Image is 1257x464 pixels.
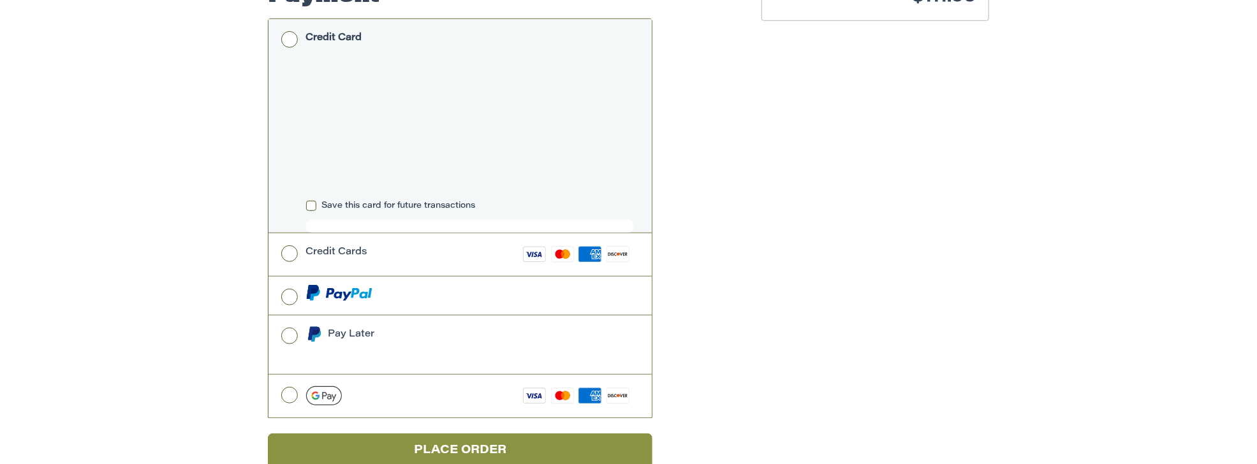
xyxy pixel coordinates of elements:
div: Credit Cards [306,242,368,263]
img: Pay Later icon [306,326,322,342]
img: Google Pay icon [306,386,342,405]
img: PayPal icon [306,285,372,301]
iframe: Secure payment input frame [304,61,636,196]
div: Credit Card [306,27,362,48]
iframe: PayPal Message 1 [306,347,566,358]
div: Pay Later [328,324,566,345]
label: Save this card for future transactions [306,201,633,211]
